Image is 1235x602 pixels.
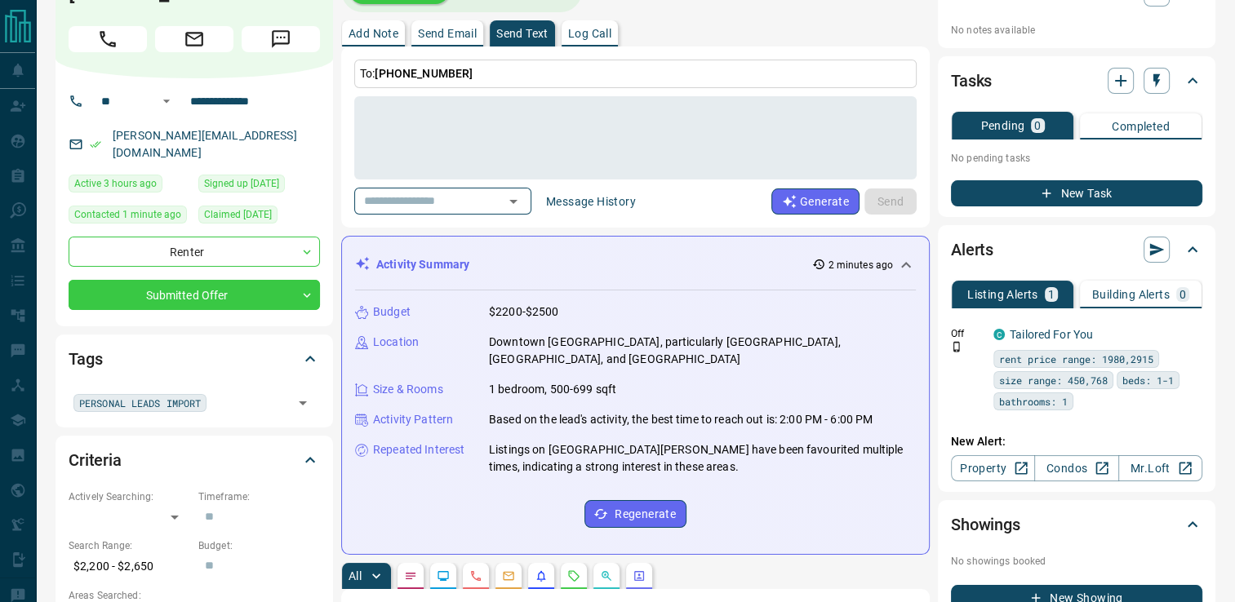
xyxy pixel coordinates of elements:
[951,180,1202,206] button: New Task
[489,334,916,368] p: Downtown [GEOGRAPHIC_DATA], particularly [GEOGRAPHIC_DATA], [GEOGRAPHIC_DATA], and [GEOGRAPHIC_DATA]
[69,553,190,580] p: $2,200 - $2,650
[198,206,320,228] div: Fri Apr 25 2025
[373,303,411,321] p: Budget
[489,441,916,476] p: Listings on [GEOGRAPHIC_DATA][PERSON_NAME] have been favourited multiple times, indicating a stro...
[155,26,233,52] span: Email
[204,206,272,223] span: Claimed [DATE]
[1010,328,1093,341] a: Tailored For You
[951,505,1202,544] div: Showings
[349,28,398,39] p: Add Note
[437,569,450,582] svg: Lead Browsing Activity
[1122,372,1174,388] span: beds: 1-1
[69,346,102,372] h2: Tags
[502,569,515,582] svg: Emails
[79,395,201,411] span: PERSONAL LEADS IMPORT
[69,440,320,480] div: Criteria
[69,447,122,473] h2: Criteria
[355,250,916,280] div: Activity Summary2 minutes ago
[375,67,473,80] span: [PHONE_NUMBER]
[373,381,443,398] p: Size & Rooms
[74,175,157,192] span: Active 3 hours ago
[489,411,873,428] p: Based on the lead's activity, the best time to reach out is: 2:00 PM - 6:00 PM
[69,489,190,504] p: Actively Searching:
[291,392,314,414] button: Open
[376,256,469,273] p: Activity Summary
[113,129,297,159] a: [PERSON_NAME][EMAIL_ADDRESS][DOMAIN_NAME]
[469,569,482,582] svg: Calls
[1048,289,1055,300] p: 1
[633,569,646,582] svg: Agent Actions
[951,230,1202,269] div: Alerts
[90,139,101,150] svg: Email Verified
[157,91,176,111] button: Open
[951,554,1202,569] p: No showings booked
[951,433,1202,450] p: New Alert:
[489,381,616,398] p: 1 bedroom, 500-699 sqft
[69,26,147,52] span: Call
[535,569,548,582] svg: Listing Alerts
[198,489,320,504] p: Timeframe:
[1179,289,1186,300] p: 0
[568,28,611,39] p: Log Call
[489,303,558,321] p: $2200-$2500
[951,237,993,263] h2: Alerts
[951,68,992,94] h2: Tasks
[536,188,646,215] button: Message History
[69,206,190,228] div: Fri Aug 15 2025
[418,28,477,39] p: Send Email
[1034,455,1118,481] a: Condos
[69,237,320,267] div: Renter
[354,60,917,88] p: To:
[349,570,362,582] p: All
[204,175,279,192] span: Signed up [DATE]
[999,372,1108,388] span: size range: 450,768
[373,334,419,351] p: Location
[967,289,1038,300] p: Listing Alerts
[1118,455,1202,481] a: Mr.Loft
[198,538,320,553] p: Budget:
[999,351,1153,367] span: rent price range: 1980,2915
[404,569,417,582] svg: Notes
[69,538,190,553] p: Search Range:
[69,280,320,310] div: Submitted Offer
[951,146,1202,170] p: No pending tasks
[198,175,320,197] div: Fri Apr 25 2025
[373,441,464,458] p: Repeated Interest
[74,206,181,223] span: Contacted 1 minute ago
[951,511,1020,538] h2: Showings
[1112,121,1170,132] p: Completed
[496,28,549,39] p: Send Text
[951,455,1035,481] a: Property
[999,393,1068,409] span: bathrooms: 1
[951,23,1202,38] p: No notes available
[584,500,686,528] button: Regenerate
[373,411,453,428] p: Activity Pattern
[69,175,190,197] div: Fri Aug 15 2025
[829,258,893,272] p: 2 minutes ago
[980,120,1024,131] p: Pending
[1092,289,1170,300] p: Building Alerts
[1034,120,1041,131] p: 0
[567,569,580,582] svg: Requests
[951,326,984,341] p: Off
[951,341,962,352] svg: Push Notification Only
[771,188,860,215] button: Generate
[600,569,613,582] svg: Opportunities
[69,339,320,378] div: Tags
[993,329,1005,340] div: condos.ca
[951,61,1202,100] div: Tasks
[242,26,320,52] span: Message
[502,190,525,213] button: Open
